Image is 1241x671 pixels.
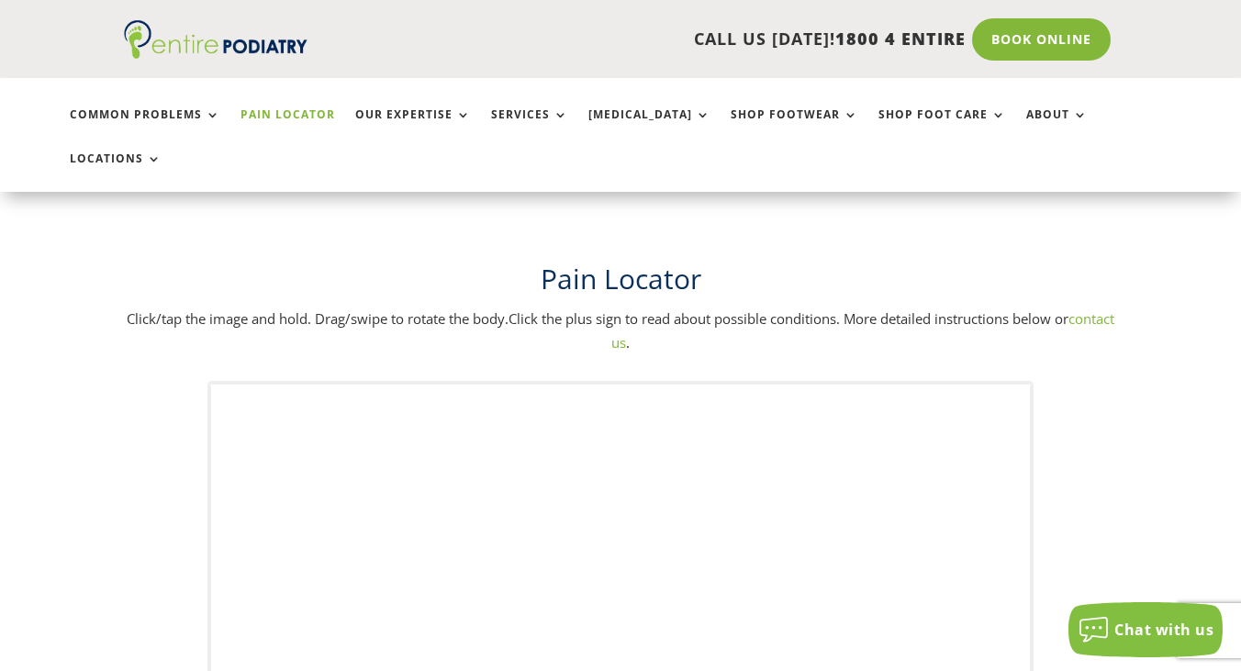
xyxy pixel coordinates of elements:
[240,108,335,148] a: Pain Locator
[509,309,1114,352] span: Click the plus sign to read about possible conditions. More detailed instructions below or .
[1114,620,1213,640] span: Chat with us
[972,18,1111,61] a: Book Online
[124,260,1117,308] h1: Pain Locator
[588,108,710,148] a: [MEDICAL_DATA]
[1068,602,1223,657] button: Chat with us
[835,28,966,50] span: 1800 4 ENTIRE
[124,44,307,62] a: Entire Podiatry
[355,108,471,148] a: Our Expertise
[350,28,966,51] p: CALL US [DATE]!
[878,108,1006,148] a: Shop Foot Care
[731,108,858,148] a: Shop Footwear
[611,309,1114,352] a: contact us
[127,309,509,328] span: Click/tap the image and hold. Drag/swipe to rotate the body.
[70,152,162,192] a: Locations
[70,108,220,148] a: Common Problems
[491,108,568,148] a: Services
[1026,108,1088,148] a: About
[124,20,307,59] img: logo (1)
